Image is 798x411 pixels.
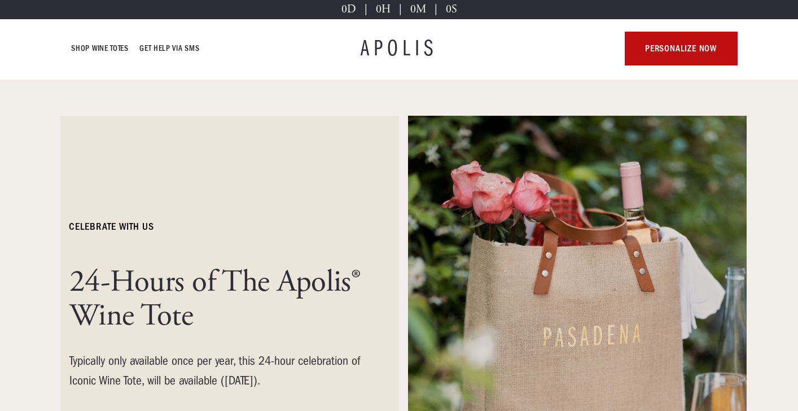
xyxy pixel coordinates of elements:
[361,37,437,60] a: APOLIS
[69,265,363,333] h1: 24-Hours of The Apolis® Wine Tote
[72,42,129,55] a: Shop Wine Totes
[69,220,154,234] h6: celebrate with us
[140,42,200,55] a: GET HELP VIA SMS
[69,351,363,391] div: Typically only available once per year, this 24-hour celebration of Iconic Wine Tote, will be ava...
[625,32,738,65] a: personalize now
